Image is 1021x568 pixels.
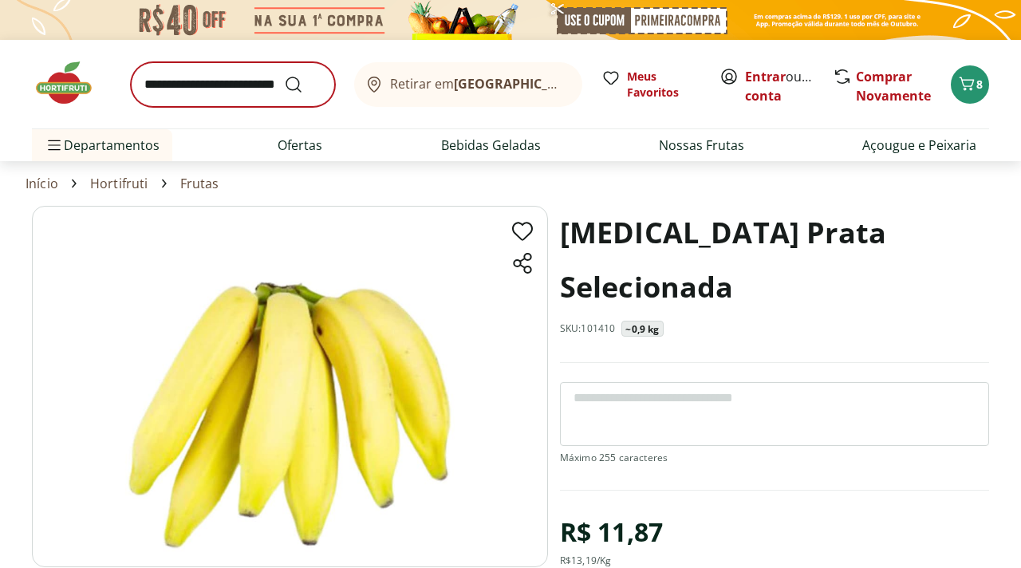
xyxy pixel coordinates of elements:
a: Comprar Novamente [856,68,931,105]
a: Nossas Frutas [659,136,744,155]
div: R$ 11,87 [560,510,663,554]
p: SKU: 101410 [560,322,616,335]
span: Departamentos [45,126,160,164]
a: Hortifruti [90,176,148,191]
span: Meus Favoritos [627,69,700,101]
p: ~0,9 kg [625,323,659,336]
a: Início [26,176,58,191]
input: search [131,62,335,107]
div: R$ 13,19 /Kg [560,554,612,567]
button: Menu [45,126,64,164]
a: Açougue e Peixaria [862,136,976,155]
a: Criar conta [745,68,833,105]
button: Retirar em[GEOGRAPHIC_DATA]/[GEOGRAPHIC_DATA] [354,62,582,107]
a: Entrar [745,68,786,85]
span: Retirar em [390,77,566,91]
h1: [MEDICAL_DATA] Prata Selecionada [560,206,989,314]
span: 8 [976,77,983,92]
a: Meus Favoritos [601,69,700,101]
img: Hortifruti [32,59,112,107]
a: Bebidas Geladas [441,136,541,155]
b: [GEOGRAPHIC_DATA]/[GEOGRAPHIC_DATA] [454,75,723,93]
button: Submit Search [284,75,322,94]
a: Ofertas [278,136,322,155]
button: Carrinho [951,65,989,104]
img: Principal [32,206,548,567]
a: Frutas [180,176,219,191]
span: ou [745,67,816,105]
